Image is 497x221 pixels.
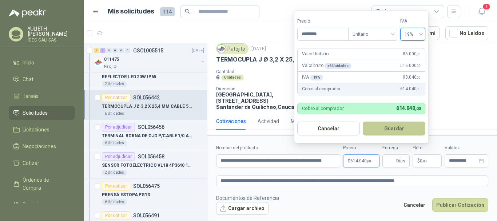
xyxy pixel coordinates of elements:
div: 6 Unidades [102,199,127,205]
a: Por adjudicarSOL056458SENSOR FOTOELECTRICO VL18 4P3640 10 30 V2 Unidades [84,149,207,179]
button: Cargar archivo [216,202,269,215]
a: Solicitudes [9,106,75,120]
a: 4 7 0 0 0 0 GSOL005515[DATE] Company Logo011475Patojito [94,46,206,70]
a: Remisiones [9,198,75,212]
span: 614.040 [350,159,371,163]
div: 2 Unidades [102,81,127,87]
span: 19% [405,29,421,40]
span: Negociaciones [23,142,56,150]
p: TERMINAL BORNA DE OJO P/CABLE 1/0 AWG [102,133,192,139]
p: SOL056458 [138,154,164,159]
div: 0 [106,48,112,53]
span: $ [417,159,420,163]
span: 0 [420,159,427,163]
div: Mensajes [291,117,313,125]
a: Por cotizarSOL056475PRENSA ESTOPA PG136 Unidades [84,179,207,208]
div: 19 % [310,75,323,80]
span: 516.000 [400,62,421,69]
button: Cancelar [399,198,429,212]
div: Cotizaciones [216,117,246,125]
p: SOL056491 [133,213,160,218]
span: 614.040 [400,86,421,92]
span: ,00 [415,106,421,111]
span: Órdenes de Compra [23,176,68,192]
span: Solicitudes [23,109,48,117]
p: $614.040,00 [343,154,379,167]
p: TERMOCUPLA J Ø 3,2 X 25,4 MM CABLE 5 METROS ACOPLE 11,7 MM [102,103,192,110]
a: Órdenes de Compra [9,173,75,195]
p: Patojito [104,64,116,70]
label: Nombre del producto [216,145,340,151]
a: Por adjudicarSOL056456TERMINAL BORNA DE OJO P/CABLE 1/0 AWG6 Unidades [84,120,207,149]
p: SOL056475 [133,183,160,189]
button: Publicar Cotización [432,198,488,212]
button: 1 [475,5,488,18]
p: 011475 [104,56,119,63]
p: Dirección [216,86,296,91]
button: No Leídos [445,26,488,40]
a: Chat [9,72,75,86]
p: SOL056442 [133,95,160,100]
p: Cobro al comprador [302,106,344,111]
span: 614.040 [396,105,421,111]
div: Patojito [216,43,249,54]
label: IVA [400,18,425,25]
p: IVA [302,74,323,81]
p: Valor bruto [302,62,351,69]
div: Por adjudicar [102,123,135,131]
label: Flete [413,145,442,151]
span: 1 [482,3,490,10]
span: 98.040 [403,74,421,81]
span: Tareas [23,92,39,100]
p: $ 0,00 [413,154,442,167]
a: Licitaciones [9,123,75,137]
div: Por cotizar [102,93,130,102]
p: YULIETH [PERSON_NAME] [28,26,75,36]
a: Tareas [9,89,75,103]
div: 2 Unidades [102,170,127,175]
a: Por adjudicarSOL056435REFLECTOR LED 20W IP652 Unidades [84,61,207,90]
label: Validez [445,145,488,151]
span: Remisiones [23,201,49,209]
p: SENSOR FOTOELECTRICO VL18 4P3640 10 30 V [102,162,192,169]
span: search [185,9,190,14]
label: Precio [343,145,379,151]
p: PRENSA ESTOPA PG13 [102,192,150,198]
span: Licitaciones [23,126,49,134]
div: 7 [100,48,106,53]
span: ,00 [367,159,371,163]
img: Logo peakr [9,9,46,17]
span: Cotizar [23,159,39,167]
div: Por cotizar [102,182,130,190]
img: Company Logo [94,58,103,67]
div: Actividad [258,117,279,125]
div: 4 [94,48,99,53]
span: 86.000 [403,51,421,58]
p: GSOL005515 [133,48,163,53]
img: Company Logo [218,45,226,53]
p: IDEC CALI SAS [28,38,75,42]
a: Por cotizarSOL056442TERMOCUPLA J Ø 3,2 X 25,4 MM CABLE 5 METROS ACOPLE 11,7 MM6 Unidades [84,90,207,120]
a: Cotizar [9,156,75,170]
span: ,00 [416,64,421,68]
div: Por cotizar [102,211,130,220]
div: x 6 Unidades [325,63,351,69]
div: Todas [376,8,391,16]
span: 114 [160,7,175,16]
p: [DATE] [192,47,204,54]
span: Días [396,155,405,167]
div: Por adjudicar [102,152,135,161]
p: Valor Unitario [302,51,329,58]
span: ,00 [416,52,421,56]
p: Documentos de Referencia [216,194,279,202]
label: Entrega [382,145,410,151]
p: Cobro al comprador [302,86,340,92]
h1: Mis solicitudes [108,6,154,17]
div: 0 [112,48,118,53]
span: Chat [23,75,33,83]
span: ,00 [416,75,421,79]
p: [DATE] [251,46,266,52]
div: 0 [125,48,130,53]
p: TERMOCUPLA J Ø 3,2 X 25,4 MM CABLE 5 METROS ACOPLE 11,7 MM [216,56,410,63]
p: REFLECTOR LED 20W IP65 [102,74,156,80]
